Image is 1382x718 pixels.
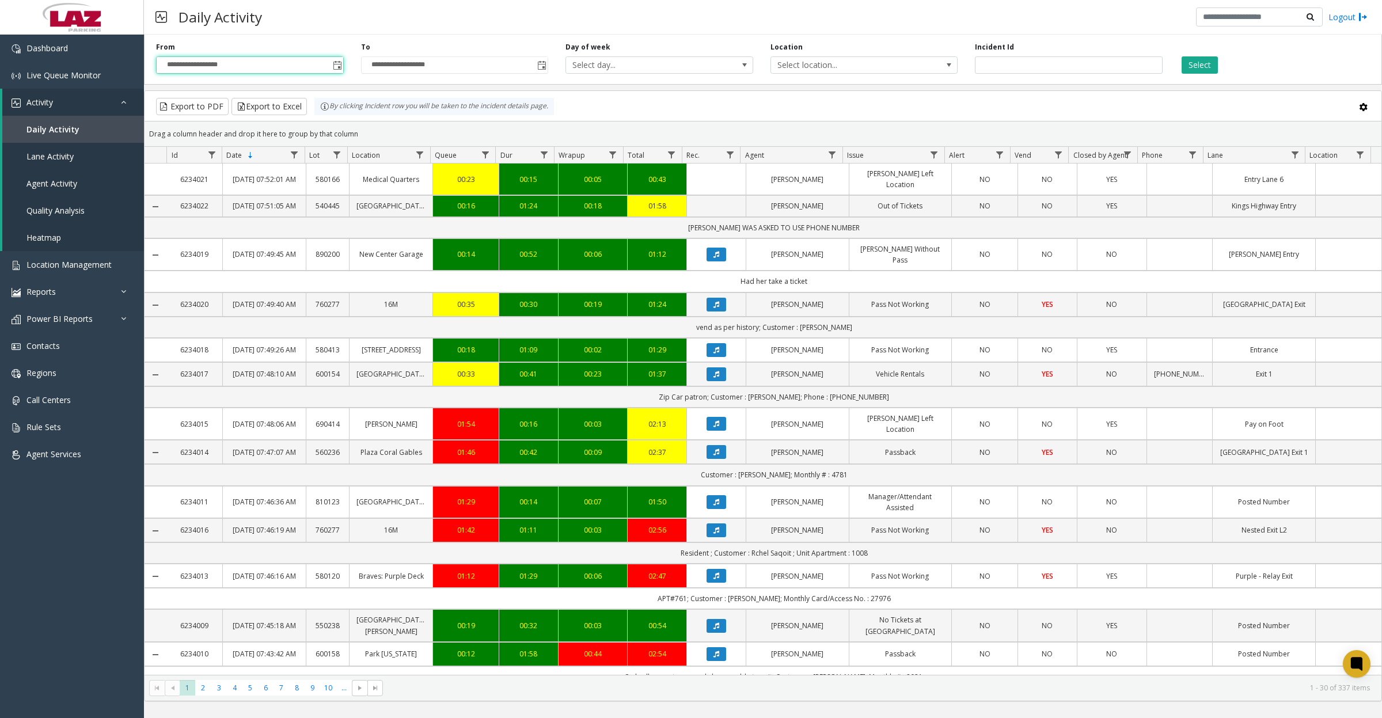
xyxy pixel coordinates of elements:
[635,369,679,379] a: 01:37
[26,367,56,378] span: Regions
[155,3,167,31] img: pageIcon
[1042,369,1053,379] span: YES
[856,244,945,265] a: [PERSON_NAME] Without Pass
[722,147,738,162] a: Rec. Filter Menu
[1042,174,1053,184] span: NO
[856,413,945,435] a: [PERSON_NAME] Left Location
[565,525,621,535] div: 00:03
[440,447,492,458] div: 01:46
[313,496,342,507] a: 810123
[477,147,493,162] a: Queue Filter Menu
[440,369,492,379] a: 00:33
[1328,11,1368,23] a: Logout
[565,496,621,507] a: 00:07
[753,174,842,185] a: [PERSON_NAME]
[1358,11,1368,23] img: logout
[440,249,492,260] a: 00:14
[1106,299,1117,309] span: NO
[565,344,621,355] div: 00:02
[506,299,551,310] a: 00:30
[753,496,842,507] a: [PERSON_NAME]
[167,464,1381,485] td: Customer : [PERSON_NAME]; Monthly # : 4781
[204,147,219,162] a: Id Filter Menu
[635,200,679,211] a: 01:58
[167,217,1381,238] td: [PERSON_NAME] WAS ASKED TO USE PHONE NUMBER
[412,147,428,162] a: Location Filter Menu
[1042,201,1053,211] span: NO
[506,344,551,355] div: 01:09
[313,525,342,535] a: 760277
[2,116,144,143] a: Daily Activity
[26,232,61,243] span: Heatmap
[506,571,551,582] div: 01:29
[856,525,945,535] a: Pass Not Working
[1084,249,1140,260] a: NO
[635,571,679,582] div: 02:47
[320,102,329,111] img: infoIcon.svg
[356,299,426,310] a: 16M
[145,572,167,581] a: Collapse Details
[856,447,945,458] a: Passback
[145,448,167,457] a: Collapse Details
[1042,447,1053,457] span: YES
[1025,344,1070,355] a: NO
[1220,344,1308,355] a: Entrance
[313,419,342,430] a: 690414
[26,286,56,297] span: Reports
[1042,525,1053,535] span: YES
[506,525,551,535] div: 01:11
[145,370,167,379] a: Collapse Details
[959,369,1011,379] a: NO
[565,369,621,379] div: 00:23
[753,571,842,582] a: [PERSON_NAME]
[1025,419,1070,430] a: NO
[565,200,621,211] div: 00:18
[535,57,548,73] span: Toggle popup
[927,147,942,162] a: Issue Filter Menu
[356,419,426,430] a: [PERSON_NAME]
[361,42,370,52] label: To
[753,344,842,355] a: [PERSON_NAME]
[26,178,77,189] span: Agent Activity
[753,299,842,310] a: [PERSON_NAME]
[2,143,144,170] a: Lane Activity
[356,344,426,355] a: [STREET_ADDRESS]
[26,394,71,405] span: Call Centers
[174,419,216,430] a: 6234015
[174,525,216,535] a: 6234016
[635,525,679,535] a: 02:56
[356,571,426,582] a: Braves: Purple Deck
[329,147,345,162] a: Lot Filter Menu
[440,571,492,582] a: 01:12
[565,299,621,310] div: 00:19
[174,299,216,310] a: 6234020
[1025,200,1070,211] a: NO
[506,447,551,458] div: 00:42
[959,447,1011,458] a: NO
[506,419,551,430] div: 00:16
[635,174,679,185] a: 00:43
[26,97,53,108] span: Activity
[635,447,679,458] a: 02:37
[1042,249,1053,259] span: NO
[440,299,492,310] a: 00:35
[1182,56,1218,74] button: Select
[1084,525,1140,535] a: NO
[1084,200,1140,211] a: YES
[1106,571,1117,581] span: YES
[440,496,492,507] div: 01:29
[1353,147,1368,162] a: Location Filter Menu
[231,98,307,115] button: Export to Excel
[635,419,679,430] a: 02:13
[26,259,112,270] span: Location Management
[356,496,426,507] a: [GEOGRAPHIC_DATA]
[26,43,68,54] span: Dashboard
[145,526,167,535] a: Collapse Details
[664,147,679,162] a: Total Filter Menu
[1106,525,1117,535] span: NO
[2,89,144,116] a: Activity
